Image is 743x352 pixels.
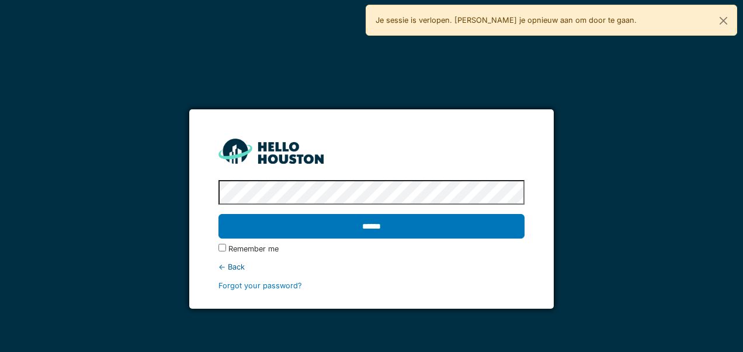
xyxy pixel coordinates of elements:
img: HH_line-BYnF2_Hg.png [218,139,324,164]
div: Je sessie is verlopen. [PERSON_NAME] je opnieuw aan om door te gaan. [366,5,737,36]
a: Forgot your password? [218,281,302,290]
div: ← Back [218,261,524,272]
button: Close [710,5,737,36]
label: Remember me [228,243,279,254]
